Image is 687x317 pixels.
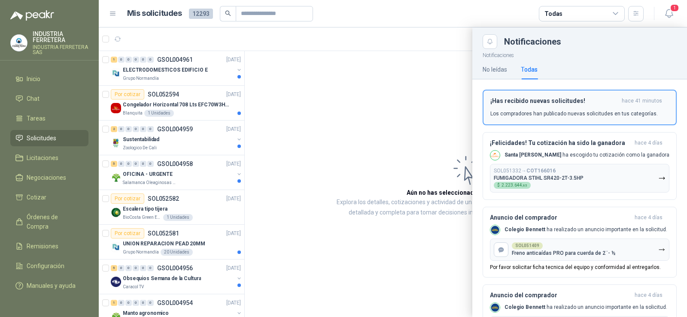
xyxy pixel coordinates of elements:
span: Licitaciones [27,153,58,163]
a: Tareas [10,110,88,127]
a: Cotizar [10,189,88,205]
span: Negociaciones [27,173,66,182]
span: search [225,10,231,16]
p: ha realizado un anuncio importante en la solicitud. [505,226,667,233]
span: Solicitudes [27,133,56,143]
a: Remisiones [10,238,88,254]
div: SOL051409 [512,242,543,249]
b: Colegio Bennett [505,226,545,232]
img: Company Logo [490,151,500,160]
button: Close [483,34,497,49]
span: Configuración [27,261,64,271]
p: Los compradores han publicado nuevas solicitudes en tus categorías. [490,110,658,118]
img: Company Logo [490,303,500,312]
a: Chat [10,91,88,107]
a: Órdenes de Compra [10,209,88,235]
b: Colegio Bennett [505,304,545,310]
span: 1 [670,4,679,12]
a: Licitaciones [10,150,88,166]
div: No leídas [483,65,507,74]
img: Company Logo [11,35,27,51]
span: Chat [27,94,40,103]
p: INDUSTRIA FERRETERA SAS [33,45,88,55]
span: hace 4 días [635,292,663,299]
button: Anuncio del compradorhace 4 días Company LogoColegio Bennett ha realizado un anuncio importante e... [483,207,677,278]
span: ,85 [522,184,527,187]
div: Notificaciones [504,37,677,46]
img: Logo peakr [10,10,54,21]
button: SOL051409Freno anticaídas PRO para cuerda de 2¨- ½ [490,239,669,261]
span: hace 4 días [635,139,663,147]
button: 1 [661,6,677,21]
p: Por favor solicitar ficha tecnica del equipo y conformidad al entregarlos. [490,264,661,270]
span: Cotizar [27,193,46,202]
p: ha escogido tu cotización como la ganadora [505,151,669,159]
a: Negociaciones [10,169,88,186]
h3: Anuncio del comprador [490,292,631,299]
button: ¡Has recibido nuevas solicitudes!hace 41 minutos Los compradores han publicado nuevas solicitudes... [483,90,677,125]
h1: Mis solicitudes [127,7,182,20]
span: Órdenes de Compra [27,212,80,231]
h3: ¡Felicidades! Tu cotización ha sido la ganadora [490,139,631,147]
a: Solicitudes [10,130,88,146]
span: hace 4 días [635,214,663,221]
span: Manuales y ayuda [27,281,76,290]
a: Inicio [10,71,88,87]
h3: ¡Has recibido nuevas solicitudes! [490,97,618,105]
a: Configuración [10,258,88,274]
b: Santa [PERSON_NAME] [505,152,561,158]
p: INDUSTRIA FERRETERA [33,31,88,43]
b: COT166016 [526,168,556,174]
p: Notificaciones [472,49,687,60]
span: Tareas [27,114,46,123]
p: ha realizado un anuncio importante en la solicitud. [505,304,667,311]
span: 2.223.644 [502,183,527,187]
p: FUMIGADORA STIHL SR420-2T-3.5HP [494,175,584,181]
span: Remisiones [27,242,58,251]
button: SOL051332→COT166016FUMIGADORA STIHL SR420-2T-3.5HP$2.223.644,85 [490,164,669,193]
span: 12293 [189,9,213,19]
span: Inicio [27,74,40,84]
a: Manuales y ayuda [10,278,88,294]
div: Todas [521,65,538,74]
p: SOL051332 → [494,168,556,174]
div: $ [494,182,531,189]
button: ¡Felicidades! Tu cotización ha sido la ganadorahace 4 días Company LogoSanta [PERSON_NAME] ha esc... [483,132,677,200]
h3: Anuncio del comprador [490,214,631,221]
img: Company Logo [490,225,500,235]
p: Freno anticaídas PRO para cuerda de 2¨- ½ [512,250,615,256]
span: hace 41 minutos [622,97,662,105]
div: Todas [544,9,562,18]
